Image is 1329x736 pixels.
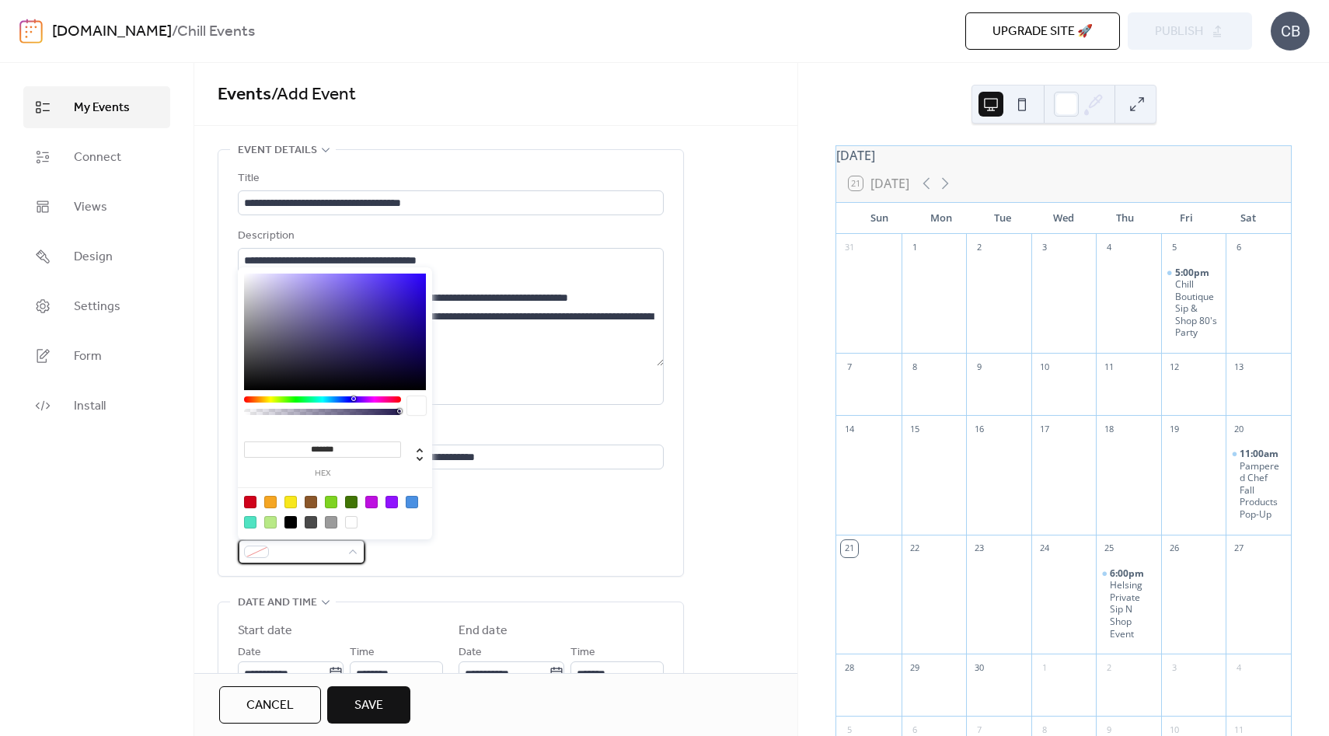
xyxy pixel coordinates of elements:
[1217,203,1278,234] div: Sat
[238,227,661,246] div: Description
[23,385,170,427] a: Install
[350,644,375,662] span: Time
[177,17,255,47] b: Chill Events
[23,335,170,377] a: Form
[1101,420,1118,438] div: 18
[325,496,337,508] div: #7ED321
[1101,358,1118,375] div: 11
[23,186,170,228] a: Views
[906,239,923,256] div: 1
[345,496,358,508] div: #417505
[1110,567,1146,580] span: 6:00pm
[906,659,923,676] div: 29
[1230,358,1247,375] div: 13
[1230,239,1247,256] div: 6
[74,99,130,117] span: My Events
[264,496,277,508] div: #F5A623
[219,686,321,724] button: Cancel
[841,659,858,676] div: 28
[1240,460,1285,521] div: Pampered Chef Fall Products Pop-Up
[971,358,988,375] div: 9
[365,496,378,508] div: #BD10E0
[1166,540,1183,557] div: 26
[172,17,177,47] b: /
[1033,203,1094,234] div: Wed
[1156,203,1217,234] div: Fri
[238,622,292,640] div: Start date
[1096,567,1161,640] div: Helsing Private Sip N Shop Event
[1036,358,1053,375] div: 10
[1230,540,1247,557] div: 27
[836,146,1291,165] div: [DATE]
[1101,540,1118,557] div: 25
[1240,448,1281,460] span: 11:00am
[1110,579,1155,640] div: Helsing Private Sip N Shop Event
[459,644,482,662] span: Date
[218,78,271,112] a: Events
[354,696,383,715] span: Save
[74,347,102,366] span: Form
[1036,659,1053,676] div: 1
[1036,239,1053,256] div: 3
[74,148,121,167] span: Connect
[305,516,317,528] div: #4A4A4A
[910,203,971,234] div: Mon
[23,235,170,277] a: Design
[246,696,294,715] span: Cancel
[238,594,317,612] span: Date and time
[74,248,113,267] span: Design
[1166,420,1183,438] div: 19
[238,424,661,442] div: Location
[345,516,358,528] div: #FFFFFF
[570,644,595,662] span: Time
[1166,659,1183,676] div: 3
[906,358,923,375] div: 8
[841,239,858,256] div: 31
[1175,278,1220,339] div: Chill Boutique Sip & Shop 80's Party
[1175,267,1212,279] span: 5:00pm
[238,169,661,188] div: Title
[971,203,1033,234] div: Tue
[841,358,858,375] div: 7
[1230,659,1247,676] div: 4
[906,540,923,557] div: 22
[305,496,317,508] div: #8B572A
[23,86,170,128] a: My Events
[849,203,910,234] div: Sun
[406,496,418,508] div: #4A90E2
[74,198,107,217] span: Views
[1166,239,1183,256] div: 5
[284,496,297,508] div: #F8E71C
[1036,540,1053,557] div: 24
[965,12,1120,50] button: Upgrade site 🚀
[1230,420,1247,438] div: 20
[74,397,106,416] span: Install
[385,496,398,508] div: #9013FE
[238,141,317,160] span: Event details
[238,644,261,662] span: Date
[1226,448,1291,521] div: Pampered Chef Fall Products Pop-Up
[74,298,120,316] span: Settings
[841,540,858,557] div: 21
[1094,203,1156,234] div: Thu
[23,285,170,327] a: Settings
[459,622,508,640] div: End date
[325,516,337,528] div: #9B9B9B
[971,540,988,557] div: 23
[271,78,356,112] span: / Add Event
[1101,659,1118,676] div: 2
[244,516,256,528] div: #50E3C2
[52,17,172,47] a: [DOMAIN_NAME]
[327,686,410,724] button: Save
[1166,358,1183,375] div: 12
[264,516,277,528] div: #B8E986
[284,516,297,528] div: #000000
[23,136,170,178] a: Connect
[19,19,43,44] img: logo
[841,420,858,438] div: 14
[971,420,988,438] div: 16
[1271,12,1310,51] div: CB
[244,496,256,508] div: #D0021B
[244,469,401,478] label: hex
